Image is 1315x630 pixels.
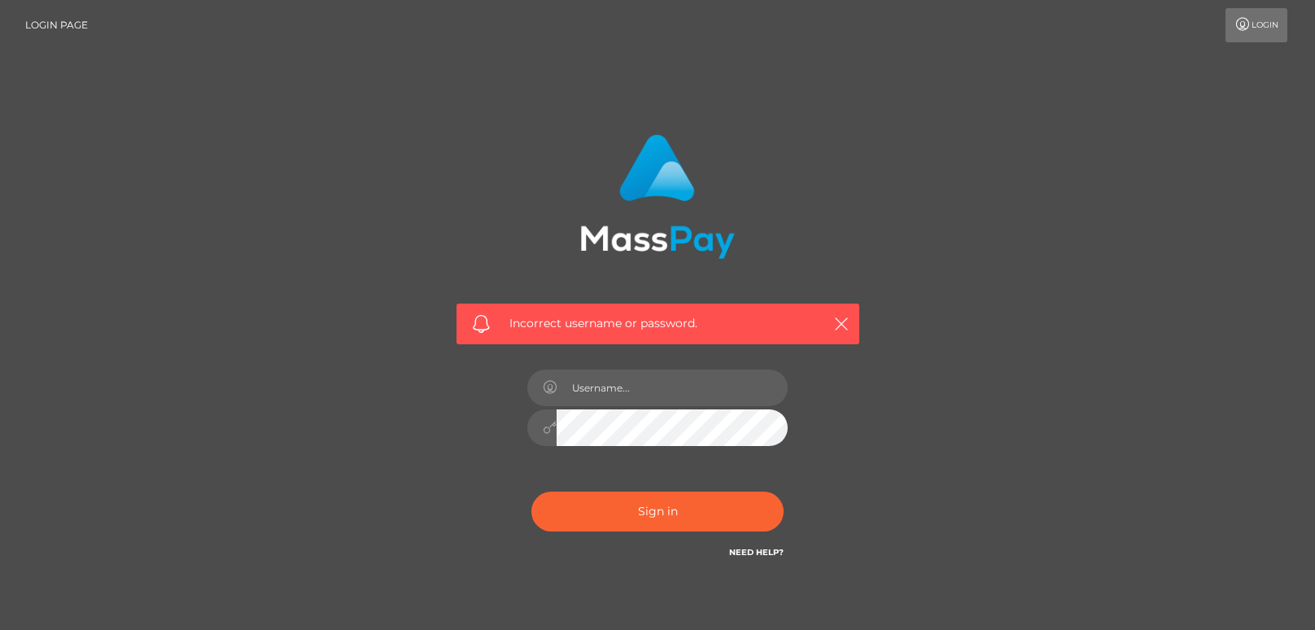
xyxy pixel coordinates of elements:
a: Login [1225,8,1287,42]
input: Username... [557,370,788,406]
a: Login Page [25,8,88,42]
a: Need Help? [729,547,784,558]
button: Sign in [531,492,784,532]
span: Incorrect username or password. [509,315,806,332]
img: MassPay Login [580,134,735,259]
